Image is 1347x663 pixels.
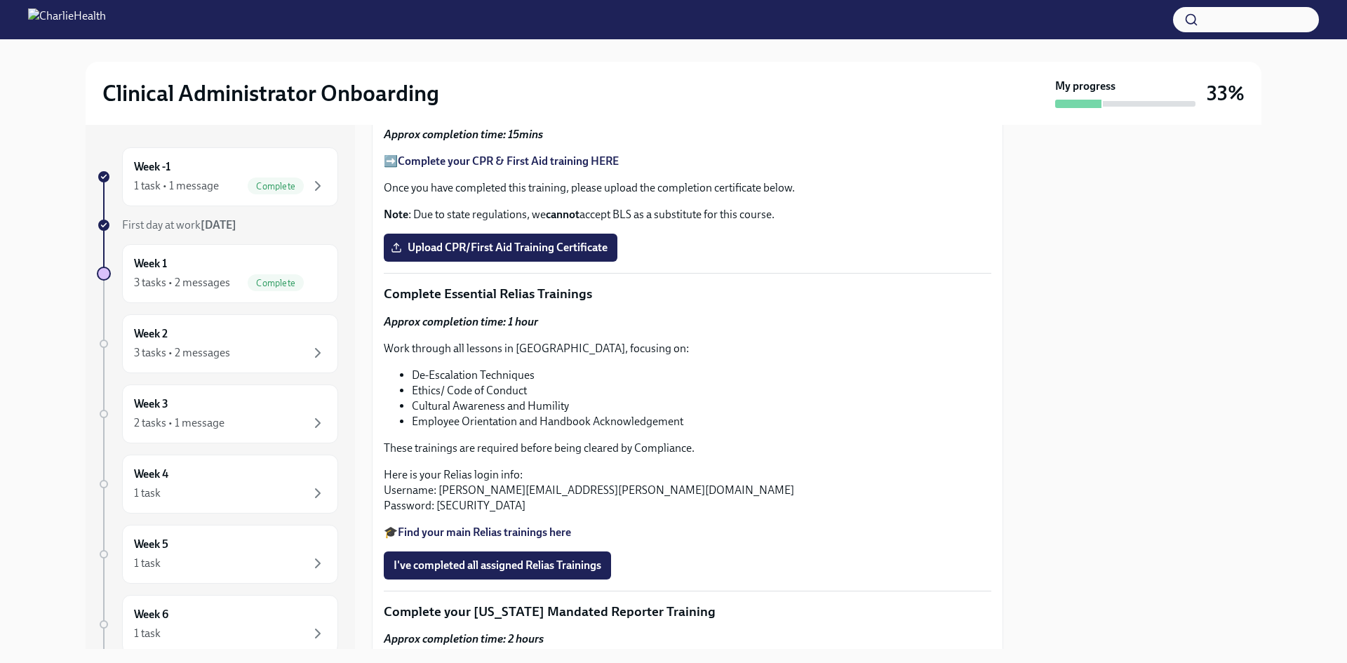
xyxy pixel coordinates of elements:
strong: My progress [1055,79,1115,94]
h6: Week -1 [134,159,170,175]
p: 🎓 [384,525,991,540]
button: I've completed all assigned Relias Trainings [384,551,611,580]
a: Week 13 tasks • 2 messagesComplete [97,244,338,303]
h6: Week 2 [134,326,168,342]
h2: Clinical Administrator Onboarding [102,79,439,107]
span: Complete [248,278,304,288]
p: Complete your [US_STATE] Mandated Reporter Training [384,603,991,621]
span: Upload CPR/First Aid Training Certificate [394,241,608,255]
p: These trainings are required before being cleared by Compliance. [384,441,991,456]
h6: Week 1 [134,256,167,272]
p: Work through all lessons in [GEOGRAPHIC_DATA], focusing on: [384,341,991,356]
strong: Approx completion time: 2 hours [384,632,544,645]
h3: 33% [1207,81,1245,106]
div: 3 tasks • 2 messages [134,275,230,290]
a: Week 41 task [97,455,338,514]
strong: [DATE] [201,218,236,232]
li: Ethics/ Code of Conduct [412,383,991,399]
a: Week 61 task [97,595,338,654]
li: Employee Orientation and Handbook Acknowledgement [412,414,991,429]
label: Upload CPR/First Aid Training Certificate [384,234,617,262]
h6: Week 5 [134,537,168,552]
a: Week 32 tasks • 1 message [97,384,338,443]
li: Cultural Awareness and Humility [412,399,991,414]
a: Week 23 tasks • 2 messages [97,314,338,373]
li: De-Escalation Techniques [412,368,991,383]
span: First day at work [122,218,236,232]
p: Complete Essential Relias Trainings [384,285,991,303]
div: 2 tasks • 1 message [134,415,224,431]
a: First day at work[DATE] [97,217,338,233]
h6: Week 6 [134,607,168,622]
strong: Note [384,208,408,221]
p: Here is your Relias login info: Username: [PERSON_NAME][EMAIL_ADDRESS][PERSON_NAME][DOMAIN_NAME] ... [384,467,991,514]
img: CharlieHealth [28,8,106,31]
div: 1 task • 1 message [134,178,219,194]
h6: Week 3 [134,396,168,412]
strong: cannot [546,208,579,221]
div: 1 task [134,556,161,571]
div: 1 task [134,485,161,501]
a: Find your main Relias trainings here [398,525,571,539]
div: 3 tasks • 2 messages [134,345,230,361]
a: Complete your CPR & First Aid training HERE [398,154,619,168]
a: Week -11 task • 1 messageComplete [97,147,338,206]
p: : Due to state regulations, we accept BLS as a substitute for this course. [384,207,991,222]
p: Once you have completed this training, please upload the completion certificate below. [384,180,991,196]
p: ➡️ [384,154,991,169]
span: Complete [248,181,304,192]
h6: Week 4 [134,467,168,482]
div: 1 task [134,626,161,641]
a: Week 51 task [97,525,338,584]
strong: Approx completion time: 15mins [384,128,543,141]
strong: Approx completion time: 1 hour [384,315,538,328]
span: I've completed all assigned Relias Trainings [394,558,601,572]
